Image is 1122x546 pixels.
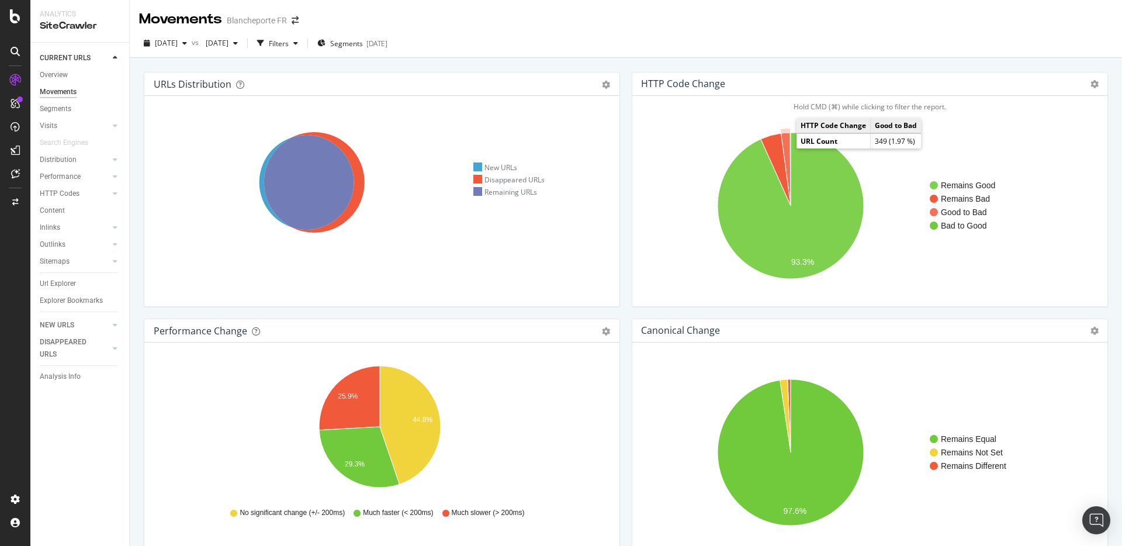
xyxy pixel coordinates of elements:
[1082,506,1110,534] div: Open Intercom Messenger
[871,118,922,133] td: Good to Bad
[40,188,109,200] a: HTTP Codes
[338,393,358,401] text: 25.9%
[154,78,231,90] div: URLs Distribution
[40,319,109,331] a: NEW URLS
[345,460,365,468] text: 29.3%
[40,319,74,331] div: NEW URLS
[40,171,81,183] div: Performance
[941,448,1003,457] text: Remains Not Set
[40,371,81,383] div: Analysis Info
[40,278,121,290] a: Url Explorer
[40,52,109,64] a: CURRENT URLS
[941,434,996,444] text: Remains Equal
[40,205,65,217] div: Content
[40,154,109,166] a: Distribution
[40,222,60,234] div: Inlinks
[797,134,871,149] td: URL Count
[641,76,725,92] h4: HTTP Code Change
[797,118,871,133] td: HTTP Code Change
[941,194,990,203] text: Remains Bad
[40,19,120,33] div: SiteCrawler
[40,69,121,81] a: Overview
[366,39,387,49] div: [DATE]
[413,416,432,424] text: 44.8%
[40,103,121,115] a: Segments
[40,69,68,81] div: Overview
[240,508,345,518] span: No significant change (+/- 200ms)
[642,115,1094,297] svg: A chart.
[941,221,987,230] text: Bad to Good
[40,137,88,149] div: Search Engines
[40,120,57,132] div: Visits
[40,255,109,268] a: Sitemaps
[1090,80,1099,88] i: Options
[139,34,192,53] button: [DATE]
[1090,327,1099,335] i: Options
[40,86,77,98] div: Movements
[40,205,121,217] a: Content
[313,34,392,53] button: Segments[DATE]
[40,137,100,149] a: Search Engines
[154,361,606,497] svg: A chart.
[252,34,303,53] button: Filters
[330,39,363,49] span: Segments
[642,361,1094,544] svg: A chart.
[40,295,103,307] div: Explorer Bookmarks
[40,52,91,64] div: CURRENT URLS
[783,507,806,516] text: 97.6%
[941,208,987,217] text: Good to Bad
[40,371,121,383] a: Analysis Info
[40,336,99,361] div: DISAPPEARED URLS
[227,15,287,26] div: Blancheporte FR
[40,222,109,234] a: Inlinks
[791,257,815,267] text: 93.3%
[155,38,178,48] span: 2025 Oct. 2nd
[40,255,70,268] div: Sitemaps
[40,9,120,19] div: Analytics
[473,175,545,185] div: Disappeared URLs
[473,163,518,172] div: New URLs
[794,102,946,112] span: Hold CMD (⌘) while clicking to filter the report.
[40,295,121,307] a: Explorer Bookmarks
[40,336,109,361] a: DISAPPEARED URLS
[40,120,109,132] a: Visits
[201,34,243,53] button: [DATE]
[641,323,720,338] h4: Canonical Change
[602,327,610,336] div: gear
[941,461,1006,471] text: Remains Different
[154,325,247,337] div: Performance Change
[139,9,222,29] div: Movements
[292,16,299,25] div: arrow-right-arrow-left
[269,39,289,49] div: Filters
[40,239,65,251] div: Outlinks
[40,103,71,115] div: Segments
[40,171,109,183] a: Performance
[40,86,121,98] a: Movements
[192,37,201,47] span: vs
[602,81,610,89] div: gear
[941,181,995,190] text: Remains Good
[40,278,76,290] div: Url Explorer
[40,154,77,166] div: Distribution
[40,188,79,200] div: HTTP Codes
[473,187,538,197] div: Remaining URLs
[871,134,922,149] td: 349 (1.97 %)
[363,508,433,518] span: Much faster (< 200ms)
[452,508,525,518] span: Much slower (> 200ms)
[40,239,109,251] a: Outlinks
[201,38,228,48] span: 2025 Sep. 10th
